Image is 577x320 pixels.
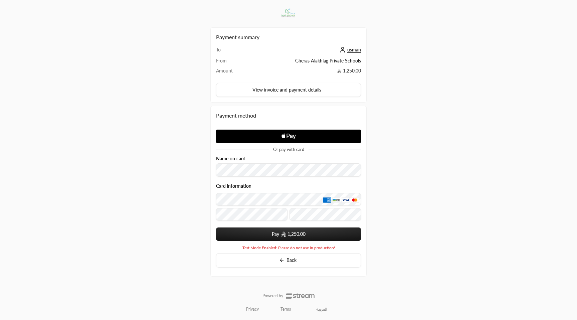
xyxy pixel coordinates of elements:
[216,67,245,77] td: Amount
[216,83,361,97] button: View invoice and payment details
[281,231,286,237] img: SAR
[216,193,361,206] input: Credit Card
[216,208,287,221] input: Expiry date
[216,156,245,161] label: Name on card
[273,147,304,152] span: Or pay with card
[216,183,251,189] legend: Card information
[338,47,361,52] a: usman
[286,257,297,263] span: Back
[245,57,361,67] td: Gheras Alakhlag Private Schools
[262,293,283,299] p: Powered by
[287,231,306,237] span: 1,250.00
[216,227,361,241] button: Pay SAR1,250.00
[280,307,291,312] a: Terms
[216,253,361,268] button: Back
[216,57,245,67] td: From
[347,47,361,53] span: usman
[351,197,359,202] img: MasterCard
[216,33,361,41] h2: Payment summary
[216,112,361,120] div: Payment method
[323,197,331,202] img: AMEX
[342,197,350,202] img: Visa
[216,46,245,57] td: To
[216,183,361,223] div: Card information
[277,4,299,22] img: Company Logo
[245,67,361,77] td: 1,250.00
[332,197,340,202] img: MADA
[242,245,335,251] span: Test Mode Enabled: Please do not use in production!
[216,156,361,177] div: Name on card
[290,208,361,221] input: CVC
[313,304,331,315] a: العربية
[246,307,259,312] a: Privacy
